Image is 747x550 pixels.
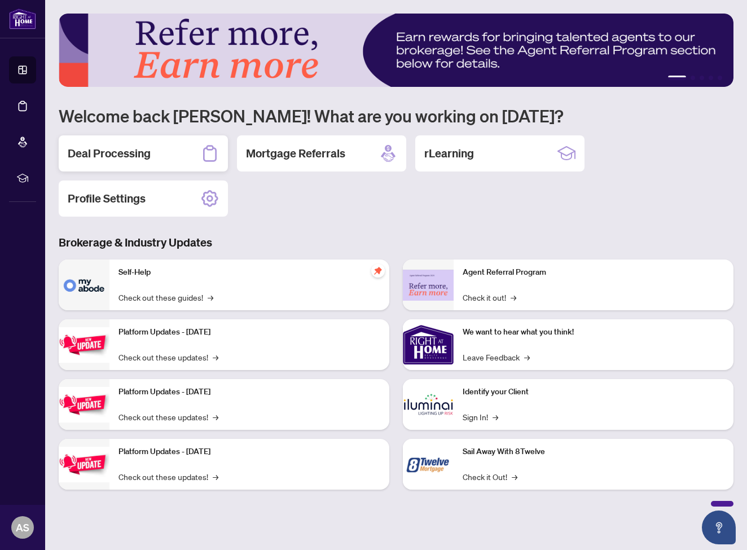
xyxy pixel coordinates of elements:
[493,411,498,423] span: →
[463,386,724,398] p: Identify your Client
[16,520,29,535] span: AS
[463,326,724,338] p: We want to hear what you think!
[463,446,724,458] p: Sail Away With 8Twelve
[403,379,454,430] img: Identify your Client
[118,351,218,363] a: Check out these updates!→
[118,470,218,483] a: Check out these updates!→
[511,291,516,303] span: →
[118,326,380,338] p: Platform Updates - [DATE]
[118,446,380,458] p: Platform Updates - [DATE]
[403,439,454,490] img: Sail Away With 8Twelve
[463,291,516,303] a: Check it out!→
[213,411,218,423] span: →
[246,146,345,161] h2: Mortgage Referrals
[463,470,517,483] a: Check it Out!→
[403,319,454,370] img: We want to hear what you think!
[208,291,213,303] span: →
[59,327,109,363] img: Platform Updates - July 21, 2025
[59,235,733,250] h3: Brokerage & Industry Updates
[463,351,530,363] a: Leave Feedback→
[59,14,733,87] img: Slide 0
[512,470,517,483] span: →
[700,76,704,80] button: 3
[424,146,474,161] h2: rLearning
[668,76,686,80] button: 1
[59,105,733,126] h1: Welcome back [PERSON_NAME]! What are you working on [DATE]?
[68,191,146,206] h2: Profile Settings
[59,447,109,482] img: Platform Updates - June 23, 2025
[213,470,218,483] span: →
[524,351,530,363] span: →
[718,76,722,80] button: 5
[118,266,380,279] p: Self-Help
[118,411,218,423] a: Check out these updates!→
[9,8,36,29] img: logo
[59,259,109,310] img: Self-Help
[463,411,498,423] a: Sign In!→
[59,387,109,423] img: Platform Updates - July 8, 2025
[68,146,151,161] h2: Deal Processing
[691,76,695,80] button: 2
[709,76,713,80] button: 4
[118,386,380,398] p: Platform Updates - [DATE]
[118,291,213,303] a: Check out these guides!→
[403,270,454,301] img: Agent Referral Program
[371,264,385,278] span: pushpin
[702,511,736,544] button: Open asap
[213,351,218,363] span: →
[463,266,724,279] p: Agent Referral Program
